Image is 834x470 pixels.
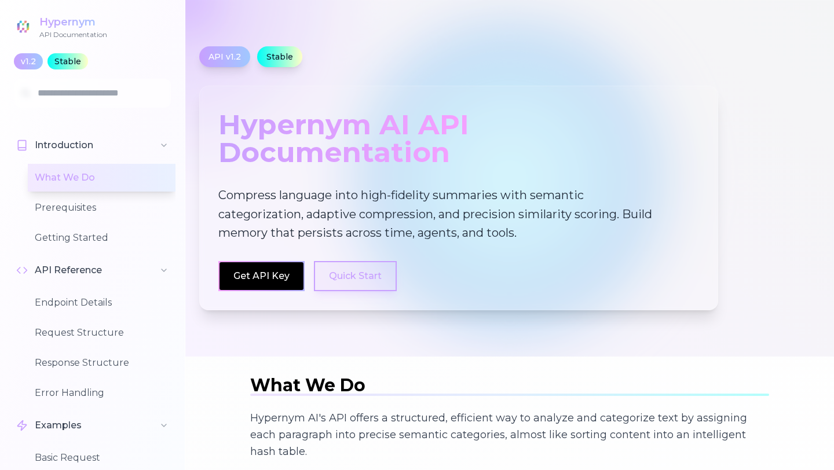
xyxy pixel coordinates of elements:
button: Prerequisites [28,194,175,222]
a: Get API Key [233,270,290,281]
button: Getting Started [28,224,175,252]
span: Introduction [35,138,93,152]
button: Quick Start [314,261,397,291]
p: Compress language into high-fidelity summaries with semantic categorization, adaptive compression... [218,186,663,243]
button: Error Handling [28,379,175,407]
a: HypernymAPI Documentation [14,14,107,39]
div: Stable [47,53,88,69]
button: API Reference [9,256,175,284]
div: Stable [257,46,302,67]
span: Examples [35,418,82,432]
button: Response Structure [28,349,175,377]
button: Introduction [9,131,175,159]
p: Hypernym AI's API offers a structured, efficient way to analyze and categorize text by assigning ... [250,410,769,461]
button: Endpoint Details [28,289,175,317]
span: What We Do [250,374,365,396]
div: API v1.2 [199,46,250,67]
button: Examples [9,412,175,439]
div: v1.2 [14,53,43,69]
div: Hypernym AI API Documentation [218,105,699,172]
div: API Documentation [39,30,107,39]
button: Request Structure [28,319,175,347]
div: Hypernym [39,14,107,30]
span: API Reference [35,263,102,277]
img: Hypernym Logo [14,17,32,36]
button: What We Do [28,164,175,192]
